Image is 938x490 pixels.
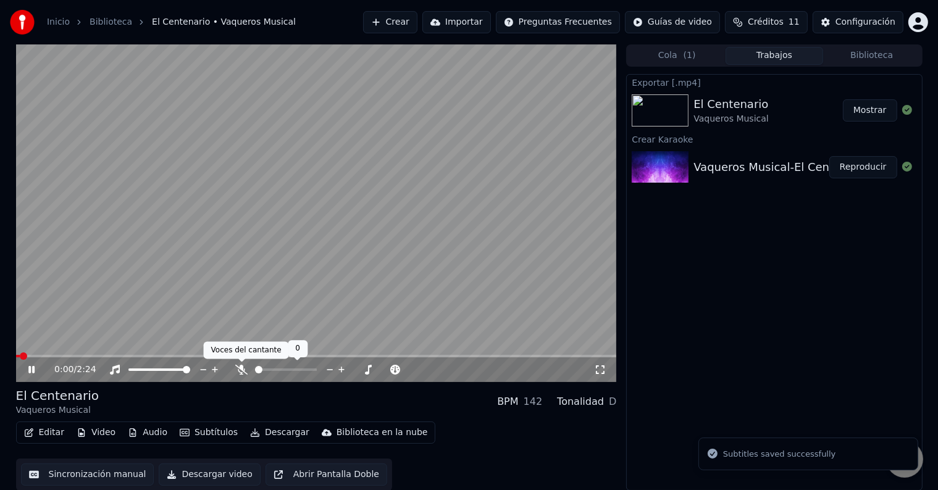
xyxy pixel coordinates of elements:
[152,16,296,28] span: El Centenario • Vaqueros Musical
[723,448,835,460] div: Subtitles saved successfully
[625,11,720,33] button: Guías de video
[288,340,308,357] div: 0
[693,159,869,176] div: Vaqueros Musical-El Centenario
[204,342,289,359] div: Voces del cantante
[609,394,616,409] div: D
[47,16,296,28] nav: breadcrumb
[175,424,243,441] button: Subtítulos
[829,156,897,178] button: Reproducir
[835,16,895,28] div: Configuración
[628,47,726,65] button: Cola
[557,394,604,409] div: Tonalidad
[54,363,73,376] span: 0:00
[684,49,696,62] span: ( 1 )
[245,424,314,441] button: Descargar
[693,96,769,113] div: El Centenario
[16,387,99,404] div: El Centenario
[77,363,96,376] span: 2:24
[16,404,99,417] div: Vaqueros Musical
[693,113,769,125] div: Vaqueros Musical
[843,99,897,122] button: Mostrar
[19,424,69,441] button: Editar
[813,11,903,33] button: Configuración
[524,394,543,409] div: 142
[159,463,260,486] button: Descargar video
[789,16,800,28] span: 11
[54,363,84,376] div: /
[266,463,387,486] button: Abrir Pantalla Doble
[725,11,808,33] button: Créditos11
[748,16,784,28] span: Créditos
[496,11,620,33] button: Preguntas Frecuentes
[627,75,921,89] div: Exportar [.mp4]
[21,463,154,486] button: Sincronización manual
[123,424,172,441] button: Audio
[10,10,35,35] img: youka
[627,131,921,146] div: Crear Karaoke
[422,11,491,33] button: Importar
[363,11,417,33] button: Crear
[337,426,428,439] div: Biblioteca en la nube
[47,16,70,28] a: Inicio
[823,47,921,65] button: Biblioteca
[497,394,518,409] div: BPM
[726,47,823,65] button: Trabajos
[90,16,132,28] a: Biblioteca
[72,424,120,441] button: Video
